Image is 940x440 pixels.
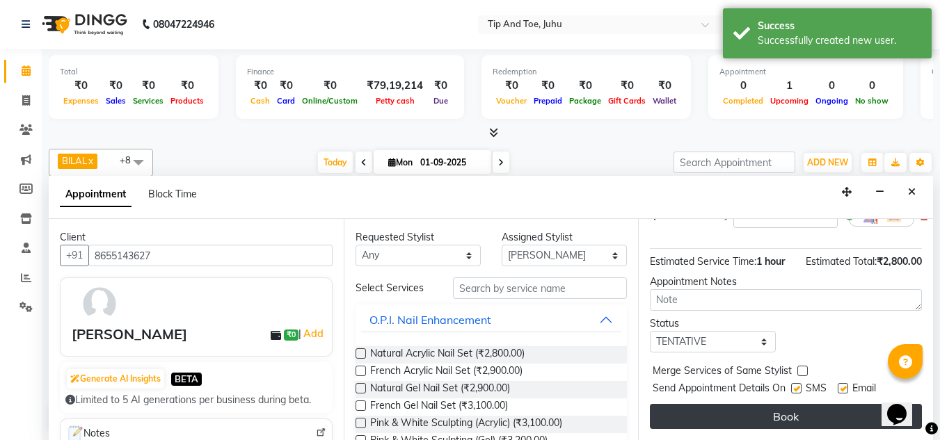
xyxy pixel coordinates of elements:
div: Select Services [345,281,443,295]
div: Total [60,66,207,78]
div: Assigned Stylist [502,230,627,245]
div: ₹0 [429,78,453,94]
div: 1 [767,78,812,94]
div: ₹0 [605,78,649,94]
span: BILAL [62,155,87,166]
a: x [87,155,93,166]
div: Redemption [493,66,680,78]
span: No show [852,96,892,106]
span: French Gel Nail Set (₹3,100.00) [370,398,508,416]
div: O.P.I. Nail Enhancement [369,311,491,328]
div: ₹0 [649,78,680,94]
span: Email [852,381,876,398]
span: Natural Acrylic Nail Set (₹2,800.00) [370,346,525,364]
span: Card [273,96,298,106]
span: 1 hour [756,255,785,268]
img: avatar [79,284,120,324]
span: Block Time [148,188,197,200]
span: Due [430,96,452,106]
div: Status [650,316,775,331]
div: 0 [719,78,767,94]
span: Completed [719,96,767,106]
button: Book [650,404,922,429]
iframe: chat widget [882,384,926,426]
div: ₹0 [247,78,273,94]
input: Search by service name [453,277,627,299]
div: Success [758,19,921,33]
div: [PERSON_NAME] [72,324,187,345]
span: ₹2,800.00 [877,255,922,268]
div: ₹0 [273,78,298,94]
a: Add [301,325,326,342]
div: ₹0 [298,78,361,94]
div: ₹0 [566,78,605,94]
div: Appointment [719,66,892,78]
span: Online/Custom [298,96,361,106]
div: ₹0 [60,78,102,94]
div: ₹79,19,214 [361,78,429,94]
span: Sales [102,96,129,106]
div: Requested Stylist [356,230,481,245]
button: +91 [60,245,89,266]
input: 2025-09-01 [416,152,486,173]
div: ₹0 [102,78,129,94]
span: Products [167,96,207,106]
div: Successfully created new user. [758,33,921,48]
img: logo [35,5,131,44]
span: Cash [247,96,273,106]
div: ₹0 [530,78,566,94]
span: ADD NEW [807,157,848,168]
span: Today [318,152,353,173]
span: Send Appointment Details On [653,381,786,398]
span: Appointment [60,182,132,207]
span: Upcoming [767,96,812,106]
div: Limited to 5 AI generations per business during beta. [65,393,327,407]
b: 08047224946 [153,5,214,44]
span: Estimated Service Time: [650,255,756,268]
div: 0 [812,78,852,94]
div: Client [60,230,333,245]
button: O.P.I. Nail Enhancement [361,307,622,332]
div: ₹0 [493,78,530,94]
div: Appointment Notes [650,275,922,289]
span: Voucher [493,96,530,106]
span: BETA [171,373,202,386]
div: ₹0 [167,78,207,94]
span: Expenses [60,96,102,106]
span: Wallet [649,96,680,106]
span: +8 [120,154,141,165]
span: Merge Services of Same Stylist [653,364,792,381]
span: Ongoing [812,96,852,106]
span: Prepaid [530,96,566,106]
span: Package [566,96,605,106]
span: Pink & White Sculpting (Acrylic) (₹3,100.00) [370,416,562,433]
span: Estimated Total: [806,255,877,268]
span: Petty cash [372,96,418,106]
span: French Acrylic Nail Set (₹2,900.00) [370,364,523,381]
button: ADD NEW [804,153,852,172]
input: Search Appointment [674,152,795,173]
span: Gift Cards [605,96,649,106]
span: | [298,325,326,342]
button: Generate AI Insights [67,369,164,389]
span: Natural Gel Nail Set (₹2,900.00) [370,381,510,398]
div: ₹0 [129,78,167,94]
input: Search by Name/Mobile/Email/Code [88,245,333,266]
button: Close [902,181,922,203]
span: Services [129,96,167,106]
span: ₹0 [284,329,298,341]
span: SMS [806,381,827,398]
div: 0 [852,78,892,94]
span: Mon [385,157,416,168]
div: Finance [247,66,453,78]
